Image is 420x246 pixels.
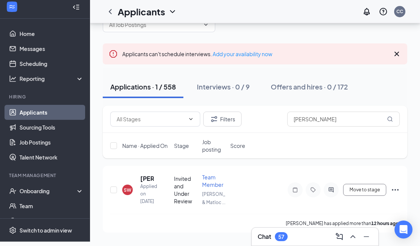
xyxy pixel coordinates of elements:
[333,231,345,243] button: ComposeMessage
[394,221,412,239] div: Open Intercom Messenger
[203,22,209,28] svg: ChevronDown
[140,183,154,205] div: Applied on [DATE]
[392,49,401,58] svg: Cross
[19,120,84,135] a: Sourcing Tools
[19,105,84,120] a: Applicants
[391,185,400,194] svg: Ellipses
[110,82,176,91] div: Applications · 1 / 558
[106,7,115,16] svg: ChevronLeft
[287,112,400,127] input: Search in applications
[9,94,82,100] div: Hiring
[348,232,357,241] svg: ChevronUp
[109,21,200,29] input: All Job Postings
[174,142,189,149] span: Stage
[202,138,226,153] span: Job posting
[9,172,82,179] div: Team Management
[202,191,240,205] span: [PERSON_NAME] & Matloc ...
[72,3,80,11] svg: Collapse
[109,49,118,58] svg: Error
[19,41,84,56] a: Messages
[362,7,371,16] svg: Notifications
[8,3,16,10] svg: WorkstreamLogo
[379,7,388,16] svg: QuestionInfo
[360,231,372,243] button: Minimize
[118,5,165,18] h1: Applicants
[362,232,371,241] svg: Minimize
[19,135,84,150] a: Job Postings
[19,56,84,71] a: Scheduling
[9,227,16,234] svg: Settings
[202,174,223,188] span: Team Member
[347,231,359,243] button: ChevronUp
[396,8,403,15] div: CC
[19,75,84,82] div: Reporting
[19,198,84,213] a: Team
[188,116,194,122] svg: ChevronDown
[213,51,272,57] a: Add your availability now
[278,234,284,240] div: 57
[19,187,77,195] div: Onboarding
[168,7,177,16] svg: ChevronDown
[19,227,72,234] div: Switch to admin view
[230,142,245,149] span: Score
[203,112,241,127] button: Filter Filters
[327,187,336,193] svg: ActiveChat
[291,187,300,193] svg: Note
[271,82,348,91] div: Offers and hires · 0 / 172
[335,232,344,241] svg: ComposeMessage
[117,115,185,123] input: All Stages
[9,187,16,195] svg: UserCheck
[19,150,84,165] a: Talent Network
[140,174,154,183] h5: [PERSON_NAME]
[19,26,84,41] a: Home
[387,116,393,122] svg: MagnifyingGlass
[210,115,219,124] svg: Filter
[309,187,318,193] svg: Tag
[343,184,386,196] button: Move to stage
[122,142,168,149] span: Name · Applied On
[122,51,272,57] span: Applicants can't schedule interviews.
[258,233,271,241] h3: Chat
[371,221,399,226] b: 12 hours ago
[174,175,198,205] div: Invited and Under Review
[286,220,400,227] p: [PERSON_NAME] has applied more than .
[197,82,250,91] div: Interviews · 0 / 9
[19,213,84,228] a: DocumentsCrown
[9,75,16,82] svg: Analysis
[124,187,131,193] div: SW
